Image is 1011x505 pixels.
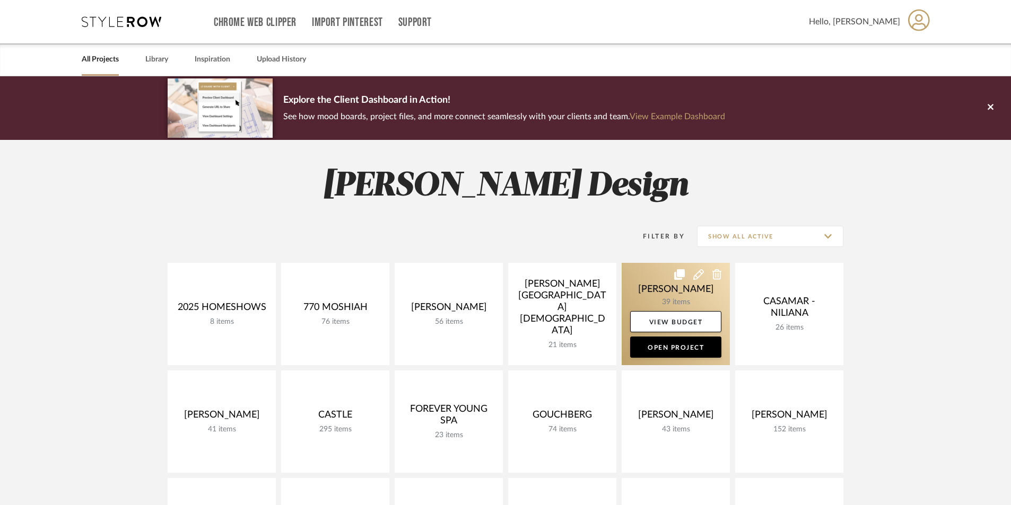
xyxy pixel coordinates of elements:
[176,317,267,326] div: 8 items
[176,409,267,425] div: [PERSON_NAME]
[517,425,608,434] div: 74 items
[403,431,494,440] div: 23 items
[403,403,494,431] div: FOREVER YOUNG SPA
[744,296,835,323] div: CASAMAR - NILIANA
[124,166,887,206] h2: [PERSON_NAME] Design
[630,409,721,425] div: [PERSON_NAME]
[195,52,230,67] a: Inspiration
[290,302,381,317] div: 770 MOSHIAH
[809,15,900,28] span: Hello, [PERSON_NAME]
[517,341,608,350] div: 21 items
[283,92,725,109] p: Explore the Client Dashboard in Action!
[283,109,725,124] p: See how mood boards, project files, and more connect seamlessly with your clients and team.
[312,18,383,27] a: Import Pinterest
[517,409,608,425] div: GOUCHBERG
[403,317,494,326] div: 56 items
[630,336,721,358] a: Open Project
[630,425,721,434] div: 43 items
[290,425,381,434] div: 295 items
[176,302,267,317] div: 2025 HOMESHOWS
[290,409,381,425] div: CASTLE
[257,52,306,67] a: Upload History
[517,278,608,341] div: [PERSON_NAME][GEOGRAPHIC_DATA][DEMOGRAPHIC_DATA]
[630,311,721,332] a: View Budget
[214,18,297,27] a: Chrome Web Clipper
[290,317,381,326] div: 76 items
[744,409,835,425] div: [PERSON_NAME]
[629,231,685,242] div: Filter By
[168,78,273,137] img: d5d033c5-7b12-40c2-a960-1ecee1989c38.png
[744,323,835,332] div: 26 items
[403,302,494,317] div: [PERSON_NAME]
[744,425,835,434] div: 152 items
[176,425,267,434] div: 41 items
[398,18,432,27] a: Support
[630,112,725,121] a: View Example Dashboard
[145,52,168,67] a: Library
[82,52,119,67] a: All Projects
